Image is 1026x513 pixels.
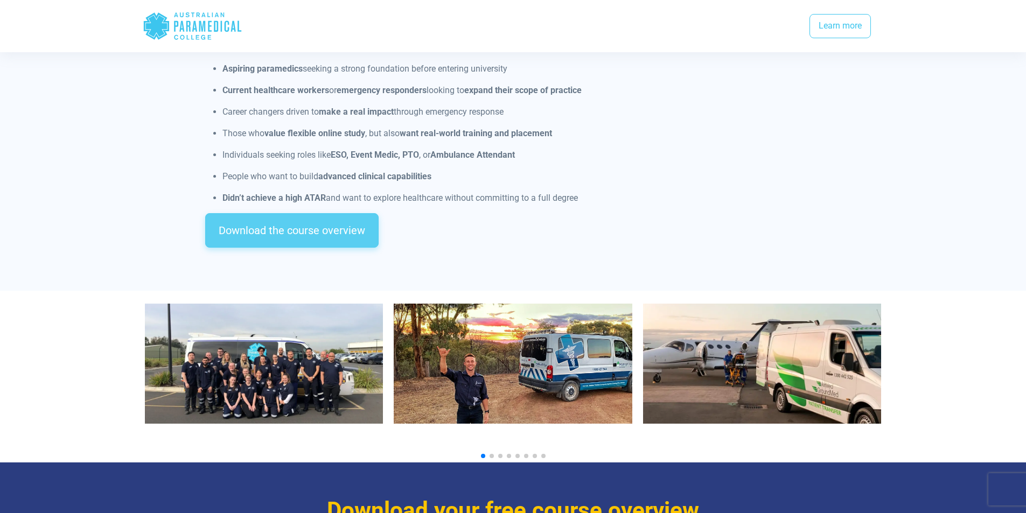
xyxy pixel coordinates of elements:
[507,454,511,458] span: Go to slide 4
[222,85,329,95] strong: Current healthcare workers
[400,128,552,138] strong: want real-world training and placement
[541,454,546,458] span: Go to slide 8
[222,106,821,118] p: Career changers driven to through emergency response
[222,192,821,205] p: and want to explore healthcare without committing to a full degree
[222,170,821,183] p: People who want to build
[498,454,502,458] span: Go to slide 3
[318,171,431,181] strong: advanced clinical capabilities
[809,14,871,39] a: Learn more
[222,62,821,75] p: seeking a strong foundation before entering university
[222,127,821,140] p: Those who , but also
[205,213,379,248] a: Download the course overview
[222,64,303,74] strong: Aspiring paramedics
[143,9,242,44] div: Australian Paramedical College
[515,454,520,458] span: Go to slide 5
[524,454,528,458] span: Go to slide 6
[394,304,632,424] img: Image: MEA 2023.
[464,85,582,95] strong: expand their scope of practice
[394,304,632,441] div: 2 / 10
[643,304,882,441] div: 3 / 10
[222,193,326,203] strong: Didn’t achieve a high ATAR
[533,454,537,458] span: Go to slide 7
[331,150,419,160] strong: ESO, Event Medic, PTO
[264,128,365,138] strong: value flexible online study
[222,149,821,161] p: Individuals seeking roles like , or
[222,84,821,97] p: or looking to
[481,454,485,458] span: Go to slide 1
[490,454,494,458] span: Go to slide 2
[319,107,394,117] strong: make a real impact
[145,304,383,441] div: 1 / 10
[430,150,515,160] strong: Ambulance Attendant
[643,304,882,424] img: AirMed and GroundMed Transport. *Image: AirMed and GroundMed (2023).
[145,304,383,424] img: Australian Paramedical College students completing their Clinical Workshop in NSW.
[337,85,427,95] strong: emergency responders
